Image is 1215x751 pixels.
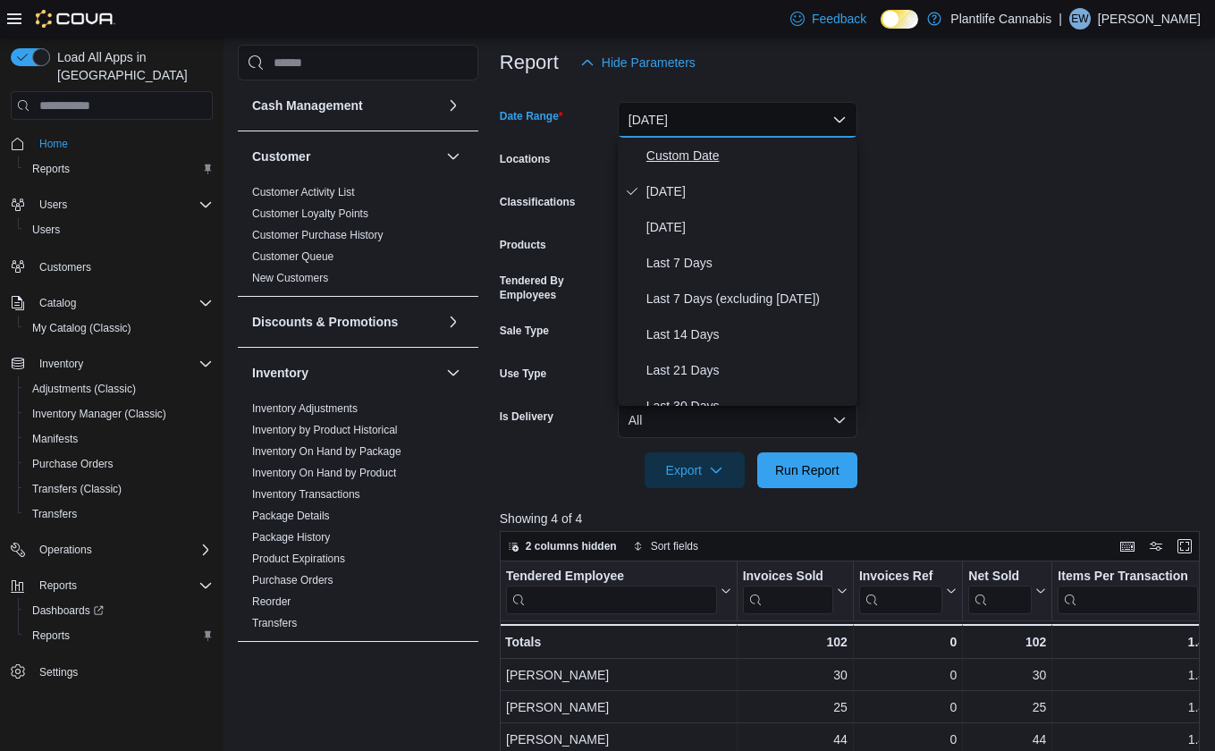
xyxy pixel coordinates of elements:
span: Users [32,223,60,237]
a: Package History [252,531,330,544]
span: Custom Date [646,145,850,166]
a: Dashboards [18,598,220,623]
a: Customer Activity List [252,186,355,198]
div: Customer [238,181,478,296]
span: Transfers [252,616,297,630]
button: Transfers (Classic) [18,477,220,502]
p: Showing 4 of 4 [500,510,1207,527]
span: Last 7 Days [646,252,850,274]
div: 44 [968,729,1046,750]
a: Transfers (Classic) [25,478,129,500]
span: Transfers (Classic) [25,478,213,500]
span: Run Report [775,461,840,479]
a: Transfers [25,503,84,525]
a: Adjustments (Classic) [25,378,143,400]
button: Customer [252,148,439,165]
a: Reorder [252,595,291,608]
a: Inventory On Hand by Product [252,467,396,479]
span: Transfers [32,507,77,521]
label: Classifications [500,195,576,209]
button: Cash Management [443,95,464,116]
span: Sort fields [651,539,698,553]
span: Home [32,132,213,155]
span: Home [39,137,68,151]
div: Net Sold [968,569,1032,614]
button: Items Per Transaction [1058,569,1212,614]
button: Inventory Manager (Classic) [18,401,220,426]
button: Keyboard shortcuts [1117,536,1138,557]
label: Is Delivery [500,409,553,424]
button: Inventory [443,362,464,384]
button: Net Sold [968,569,1046,614]
img: Cova [36,10,115,28]
div: 25 [742,696,847,718]
a: Users [25,219,67,240]
button: Manifests [18,426,220,451]
span: Package Details [252,509,330,523]
span: Reports [32,162,70,176]
div: Inventory [238,398,478,641]
span: Operations [39,543,92,557]
span: Inventory [39,357,83,371]
div: Select listbox [618,138,857,406]
div: 102 [968,631,1046,653]
span: Transfers (Classic) [32,482,122,496]
a: Transfers [252,617,297,629]
button: Users [18,217,220,242]
div: Items Per Transaction [1058,569,1198,614]
a: Package Details [252,510,330,522]
button: Hide Parameters [573,45,703,80]
span: Hide Parameters [602,54,696,72]
span: Customer Activity List [252,185,355,199]
a: Purchase Orders [252,574,333,586]
span: Reports [25,625,213,646]
div: 44 [742,729,847,750]
button: Customers [4,253,220,279]
span: Manifests [25,428,213,450]
div: 1.44 [1058,696,1212,718]
button: Display options [1145,536,1167,557]
button: Cash Management [252,97,439,114]
button: Purchase Orders [18,451,220,477]
span: Package History [252,530,330,544]
span: Transfers [25,503,213,525]
span: Feedback [812,10,866,28]
button: Inventory [252,364,439,382]
span: Dashboards [25,600,213,621]
div: Invoices Ref [859,569,942,586]
a: Inventory On Hand by Package [252,445,401,458]
input: Dark Mode [881,10,918,29]
div: 0 [859,696,957,718]
label: Use Type [500,367,546,381]
button: Users [4,192,220,217]
span: Catalog [32,292,213,314]
span: Inventory On Hand by Product [252,466,396,480]
span: Users [39,198,67,212]
button: Invoices Sold [742,569,847,614]
button: My Catalog (Classic) [18,316,220,341]
button: Reports [32,575,84,596]
div: Emma Wilson [1069,8,1091,30]
span: Export [655,452,734,488]
span: Reports [39,578,77,593]
a: Customer Loyalty Points [252,207,368,220]
span: Dashboards [32,603,104,618]
button: Settings [4,659,220,685]
button: Run Report [757,452,857,488]
div: 102 [742,631,847,653]
div: Tendered Employee [506,569,717,614]
a: Inventory Transactions [252,488,360,501]
span: Product Expirations [252,552,345,566]
a: Inventory Manager (Classic) [25,403,173,425]
span: Settings [39,665,78,679]
button: Home [4,131,220,156]
a: New Customers [252,272,328,284]
button: Discounts & Promotions [252,313,439,331]
h3: Discounts & Promotions [252,313,398,331]
span: Users [25,219,213,240]
div: [PERSON_NAME] [506,729,731,750]
span: Last 7 Days (excluding [DATE]) [646,288,850,309]
span: Inventory Manager (Classic) [25,403,213,425]
label: Tendered By Employees [500,274,611,302]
